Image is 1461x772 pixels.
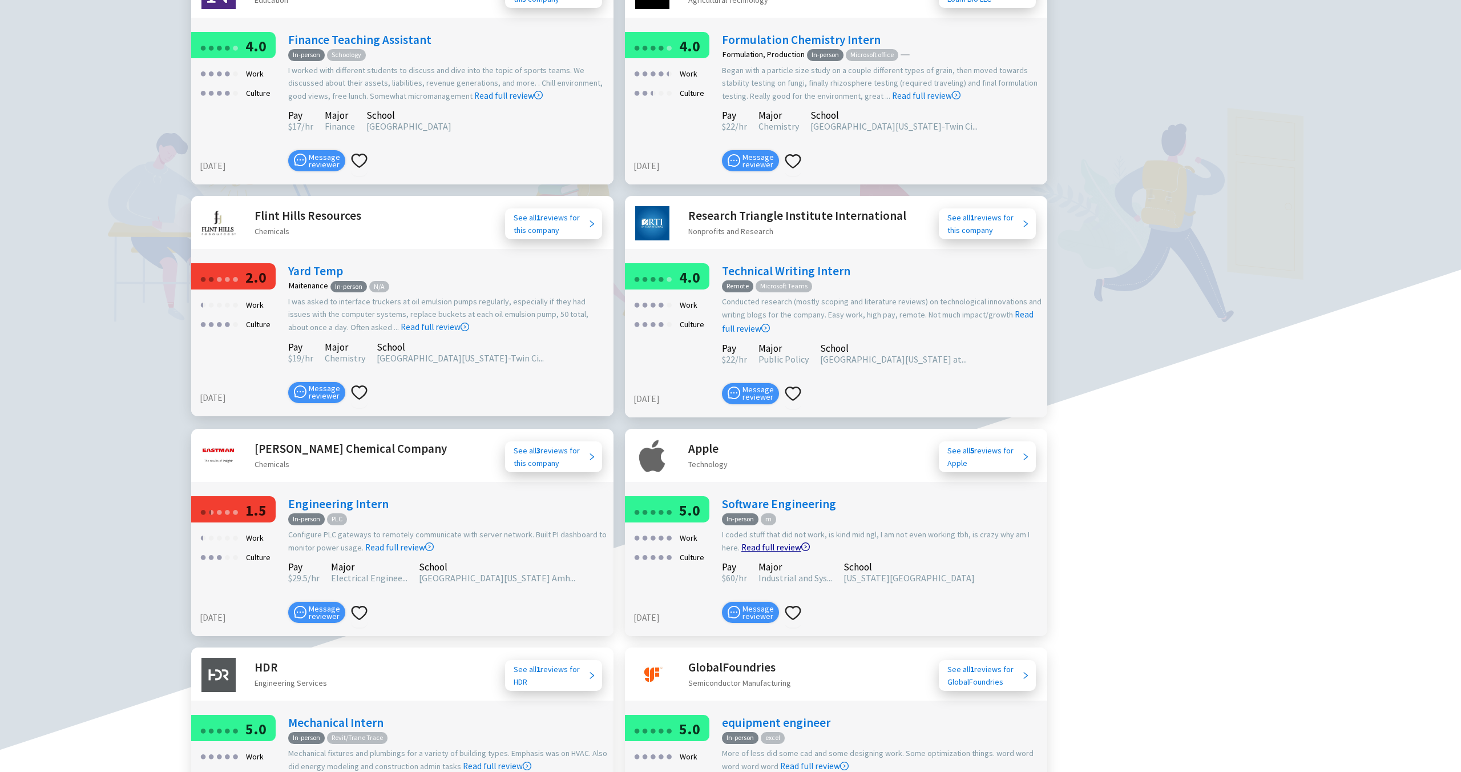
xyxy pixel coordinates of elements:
div: ● [649,38,656,56]
div: Culture [243,315,274,334]
div: Pay [722,563,747,571]
div: I worked with different students to discuss and dive into the topic of sports teams. We discussed... [288,64,608,103]
span: right [1022,672,1030,679]
div: I was asked to interface truckers at oil emulsion pumps regularly, especially if they had issues ... [288,295,608,334]
span: In-person [722,513,758,525]
span: In-person [807,49,843,61]
div: ● [665,528,672,546]
div: See all reviews for this company [947,211,1022,236]
span: Revit/Trane Trace [327,732,388,744]
h2: Apple [688,439,728,458]
span: /hr [735,572,747,584]
div: Culture [676,548,708,567]
span: Electrical Enginee... [331,572,407,584]
div: School [810,111,978,119]
b: 1 [970,664,974,674]
div: ● [232,548,239,565]
div: ● [641,83,648,101]
div: ● [633,315,640,332]
div: ● [224,83,231,101]
span: right-circle [801,542,810,551]
span: Chemistry [758,120,799,132]
div: ● [200,502,207,520]
img: Eastman Chemical Company [201,439,236,473]
div: ● [208,38,215,56]
div: [DATE] [200,159,282,173]
div: ● [657,721,664,739]
div: Major [758,344,809,352]
div: ● [665,270,672,287]
div: ● [657,270,664,287]
div: ● [657,38,664,56]
span: right-circle [761,324,770,332]
div: ● [633,64,640,82]
span: In-person [330,281,367,293]
div: Pay [288,111,313,119]
div: See all reviews for this company [514,444,588,469]
div: I coded stuff that did not work, is kind mid ngl, I am not even working tbh, is crazy why am I here. [722,528,1042,554]
span: message [294,385,306,398]
div: ● [641,270,648,287]
a: Software Engineering [722,496,836,512]
div: School [820,344,967,352]
div: ● [665,295,672,313]
a: Read full review [892,33,960,101]
div: ● [633,721,640,739]
span: message [728,606,740,618]
div: ● [200,64,207,82]
img: GlobalFoundries [635,658,669,692]
div: ● [224,548,231,565]
div: ● [641,502,648,520]
div: ● [657,528,664,546]
span: 5.0 [679,501,700,520]
div: ● [200,747,207,765]
span: /hr [308,572,320,584]
span: Microsoft Teams [756,280,812,292]
div: ● [200,295,207,313]
span: 1.5 [245,501,267,520]
div: ● [649,83,653,101]
div: Culture [676,83,708,103]
div: Work [676,64,701,83]
div: ● [200,38,207,56]
div: Work [243,747,267,766]
a: See all1reviews forGlobalFoundries [939,660,1036,691]
a: Formulation Chemistry Intern [722,32,881,47]
div: ● [208,528,215,546]
div: See all reviews for GlobalFoundries [947,663,1022,688]
div: Semiconductor Manufacturing [688,677,791,689]
div: ● [216,270,223,287]
div: ● [216,315,223,332]
div: ● [641,721,648,739]
div: See all reviews for HDR [514,663,588,688]
div: ● [665,64,672,82]
div: ● [208,548,215,565]
div: ● [216,548,223,565]
a: Yard Temp [288,263,343,279]
div: ● [200,83,207,101]
div: ● [633,747,640,765]
span: In-person [288,732,325,744]
div: ● [665,548,672,565]
span: Chemistry [325,352,365,364]
div: ● [633,83,640,101]
div: Configure PLC gateways to remotely communicate with server network. Built PI dashboard to monitor... [288,528,608,554]
div: School [366,111,451,119]
span: $ [722,353,726,365]
div: ● [216,295,223,313]
div: ● [633,502,640,520]
div: ● [657,548,664,565]
div: ● [208,315,215,332]
div: ● [200,295,203,313]
span: In-person [288,49,325,61]
div: ● [649,295,656,313]
div: [DATE] [200,611,282,625]
span: N/A [369,281,389,293]
span: 4.0 [245,37,267,55]
span: excel [761,732,785,744]
div: ● [633,38,640,56]
span: right [1022,453,1030,461]
a: equipment engineer [722,715,830,730]
div: ● [200,528,207,546]
div: ● [208,295,215,313]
